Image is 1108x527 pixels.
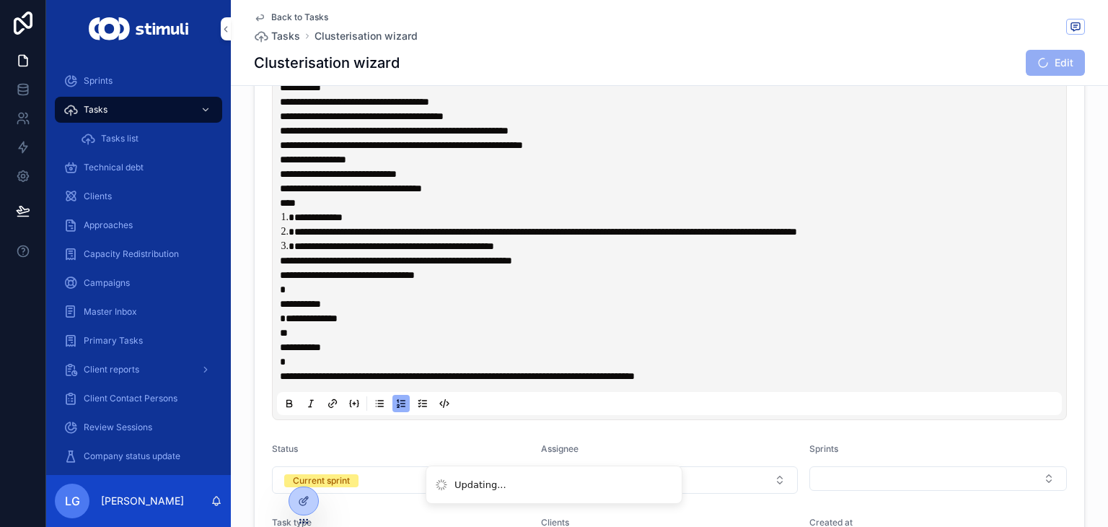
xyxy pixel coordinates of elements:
span: Client Contact Persons [84,393,177,404]
a: Review Sessions [55,414,222,440]
a: Primary Tasks [55,328,222,354]
span: Tasks list [101,133,138,144]
button: Select Button [809,466,1067,491]
a: Master Inbox [55,299,222,325]
span: Capacity Redistribution [84,248,179,260]
span: Client reports [84,364,139,375]
p: [PERSON_NAME] [101,494,184,508]
a: Clusterisation wizard [315,29,418,43]
img: App logo [89,17,188,40]
a: Client Contact Persons [55,386,222,411]
a: Company status update [55,443,222,469]
span: Clients [84,191,112,202]
button: Select Button [272,466,529,494]
span: Tasks [271,29,300,43]
a: Client reports [55,357,222,383]
div: Updating... [454,478,506,492]
span: Sprints [84,75,113,87]
a: Technical debt [55,154,222,180]
span: Approaches [84,219,133,231]
span: Assignee [541,443,579,454]
span: Status [272,443,298,454]
a: Clients [55,183,222,209]
a: Campaigns [55,270,222,296]
div: scrollable content [46,58,231,475]
h1: Clusterisation wizard [254,53,400,73]
span: Primary Tasks [84,335,143,347]
a: Sprints [55,68,222,94]
span: Review Sessions [84,422,152,433]
span: Technical debt [84,162,144,173]
div: Current sprint [293,474,350,487]
span: Back to Tasks [271,12,328,23]
a: Back to Tasks [254,12,328,23]
a: Approaches [55,212,222,238]
a: Tasks [254,29,300,43]
span: Sprints [809,443,838,454]
span: Tasks [84,104,107,116]
span: Master Inbox [84,306,137,318]
span: Campaigns [84,277,130,289]
span: LG [65,492,80,510]
a: Tasks list [72,126,222,152]
span: Company status update [84,450,180,462]
a: Tasks [55,97,222,123]
a: Capacity Redistribution [55,241,222,267]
